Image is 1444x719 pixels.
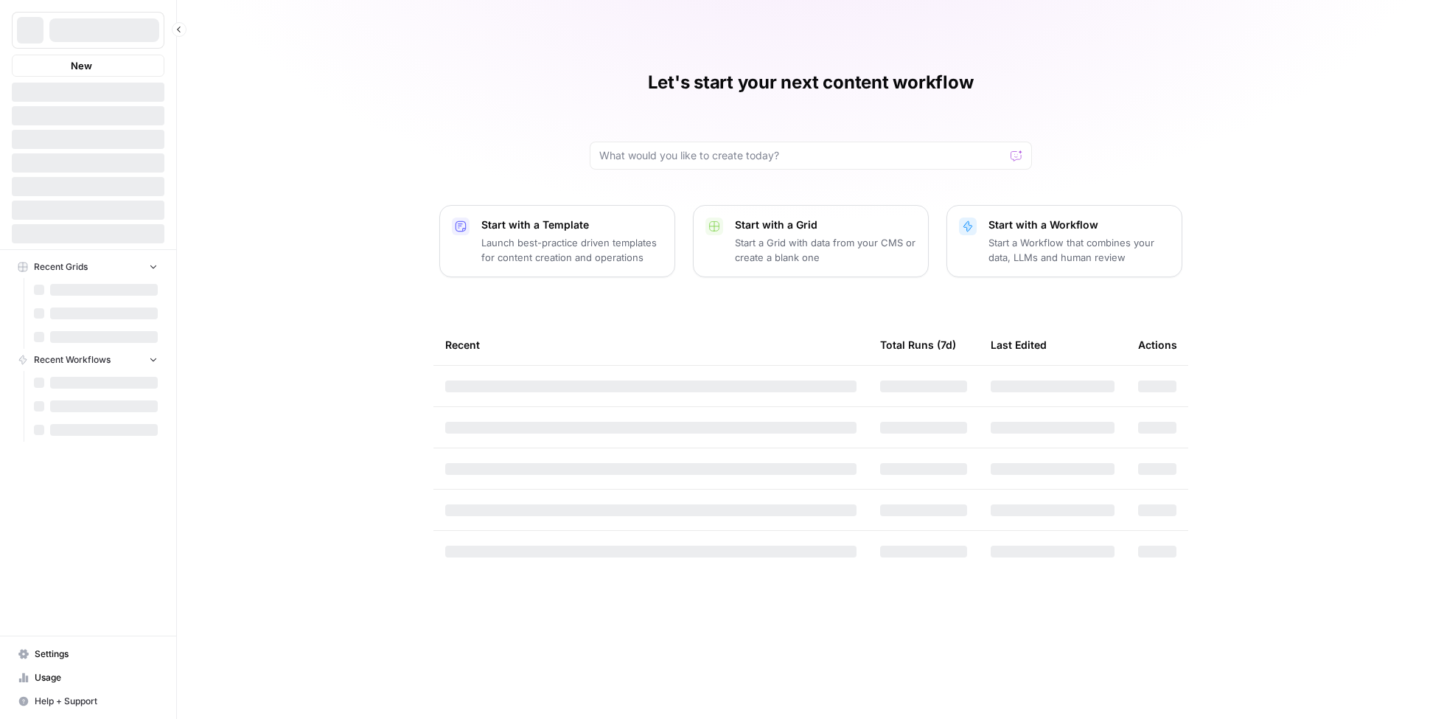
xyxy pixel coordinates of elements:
button: Start with a GridStart a Grid with data from your CMS or create a blank one [693,205,929,277]
span: Settings [35,647,158,661]
span: New [71,58,92,73]
button: New [12,55,164,77]
div: Recent [445,324,857,365]
p: Start with a Workflow [988,218,1170,232]
button: Recent Grids [12,256,164,278]
button: Start with a TemplateLaunch best-practice driven templates for content creation and operations [439,205,675,277]
a: Usage [12,666,164,690]
button: Start with a WorkflowStart a Workflow that combines your data, LLMs and human review [946,205,1182,277]
div: Total Runs (7d) [880,324,956,365]
span: Help + Support [35,695,158,708]
button: Help + Support [12,690,164,713]
input: What would you like to create today? [599,148,1005,163]
p: Start with a Grid [735,218,916,232]
p: Start a Grid with data from your CMS or create a blank one [735,235,916,265]
p: Start a Workflow that combines your data, LLMs and human review [988,235,1170,265]
span: Recent Workflows [34,353,111,367]
a: Settings [12,642,164,666]
p: Launch best-practice driven templates for content creation and operations [481,235,663,265]
div: Actions [1138,324,1177,365]
button: Recent Workflows [12,349,164,371]
span: Recent Grids [34,260,88,274]
span: Usage [35,671,158,684]
h1: Let's start your next content workflow [648,71,974,94]
div: Last Edited [991,324,1047,365]
p: Start with a Template [481,218,663,232]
